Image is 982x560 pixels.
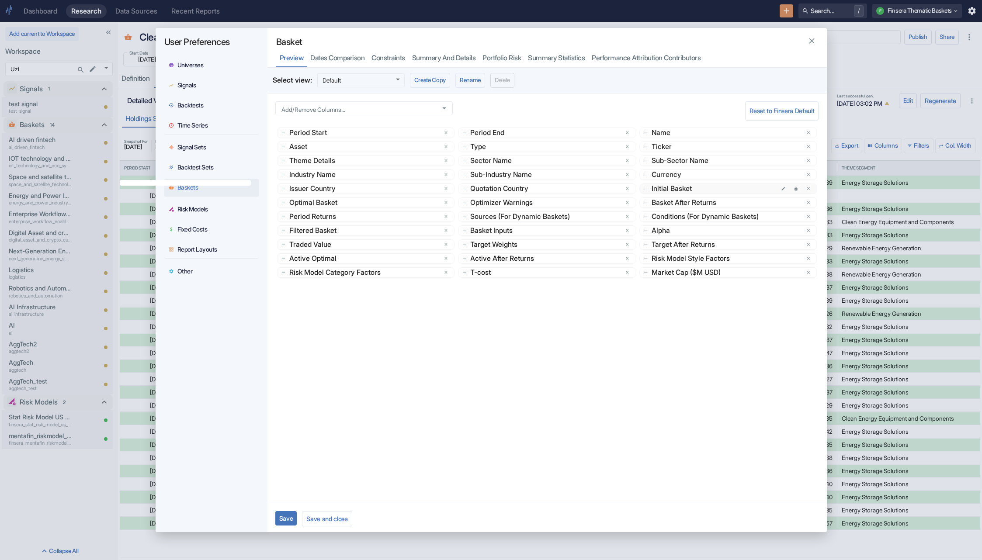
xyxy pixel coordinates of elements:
[310,54,364,62] div: Dates Comparison
[470,183,594,194] p: Quotation Country
[177,205,208,213] div: Risk Models
[622,212,632,221] button: delete
[652,156,776,166] p: Sub-Sector Name
[622,142,632,152] button: delete
[273,75,312,86] p: Select view:
[779,184,788,193] button: freeze
[177,121,208,129] div: Time Series
[289,156,426,166] p: Theme Details
[804,268,813,277] button: delete
[289,253,413,264] p: Active Optimal
[441,142,451,152] button: delete
[289,211,413,222] p: Period Returns
[652,197,776,208] p: Basket After Returns
[412,54,476,62] div: Summary and Details
[652,225,776,236] p: Alpha
[177,163,214,171] div: Backtest Sets
[177,81,196,89] div: Signals
[652,169,776,180] p: Currency
[441,170,451,180] button: delete
[652,253,788,264] p: Risk Model Style Factors
[622,268,632,277] button: delete
[622,184,632,194] button: delete
[528,54,585,62] div: Summary Statistics
[652,183,776,194] p: Initial Basket
[455,73,485,88] button: Rename
[470,169,594,180] p: Sub-Industry Name
[302,511,352,526] button: Save and close
[470,253,594,264] p: Active After Returns
[804,226,813,235] button: delete
[289,142,413,152] p: Asset
[276,37,302,47] h5: Basket
[371,54,405,62] div: Constraints
[280,54,304,62] div: Preview
[441,184,451,194] button: delete
[804,128,813,138] button: delete
[441,156,451,166] button: delete
[289,169,413,180] p: Industry Name
[289,197,413,208] p: Optimal Basket
[177,225,208,233] div: Fixed Costs
[470,267,594,278] p: T-cost
[289,183,413,194] p: Issuer Country
[652,211,788,222] p: Conditions (For Dynamic Baskets)
[177,245,217,253] div: Report Layouts
[804,212,813,221] button: delete
[622,240,632,249] button: delete
[441,240,451,249] button: delete
[164,37,259,47] h5: User Preferences
[470,239,594,250] p: Target Weights
[470,211,607,222] p: Sources (For Dynamic Baskets)
[441,212,451,221] button: delete
[652,142,776,152] p: Ticker
[441,268,451,277] button: delete
[652,239,776,250] p: Target After Returns
[439,103,450,114] button: Open
[592,54,701,62] div: Performance Attribution Contributors
[441,254,451,263] button: delete
[289,239,413,250] p: Traded Value
[482,54,521,62] div: Portfolio Risk
[164,56,259,283] div: Preferences tabs
[289,128,413,138] p: Period Start
[622,170,632,180] button: delete
[120,180,251,186] div: Select columns
[804,184,813,194] button: delete
[652,267,776,278] p: Market Cap ($M USD)
[804,156,813,166] button: delete
[177,267,193,275] div: Other
[470,197,594,208] p: Optimizer Warnings
[622,254,632,263] button: delete
[470,156,594,166] p: Sector Name
[804,240,813,249] button: delete
[470,142,594,152] p: Type
[275,511,297,525] button: Save
[622,198,632,207] button: delete
[804,170,813,180] button: delete
[622,156,632,166] button: delete
[177,101,204,109] div: Backtests
[470,128,594,138] p: Period End
[177,183,198,191] div: Baskets
[804,142,813,152] button: delete
[622,128,632,138] button: delete
[804,254,813,263] button: delete
[317,73,405,87] div: Default
[470,225,607,236] p: Basket Inputs
[441,128,451,138] button: delete
[791,184,800,193] button: freeze
[410,73,450,88] button: Create Copy
[745,101,819,121] button: Reset to Finsera Default
[289,267,426,278] p: Risk Model Category Factors
[441,198,451,207] button: delete
[177,143,206,151] div: Signal Sets
[804,198,813,207] button: delete
[289,225,413,236] p: Filtered Basket
[652,128,776,138] p: Name
[177,61,204,69] div: Universes
[622,226,632,235] button: delete
[441,226,451,235] button: delete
